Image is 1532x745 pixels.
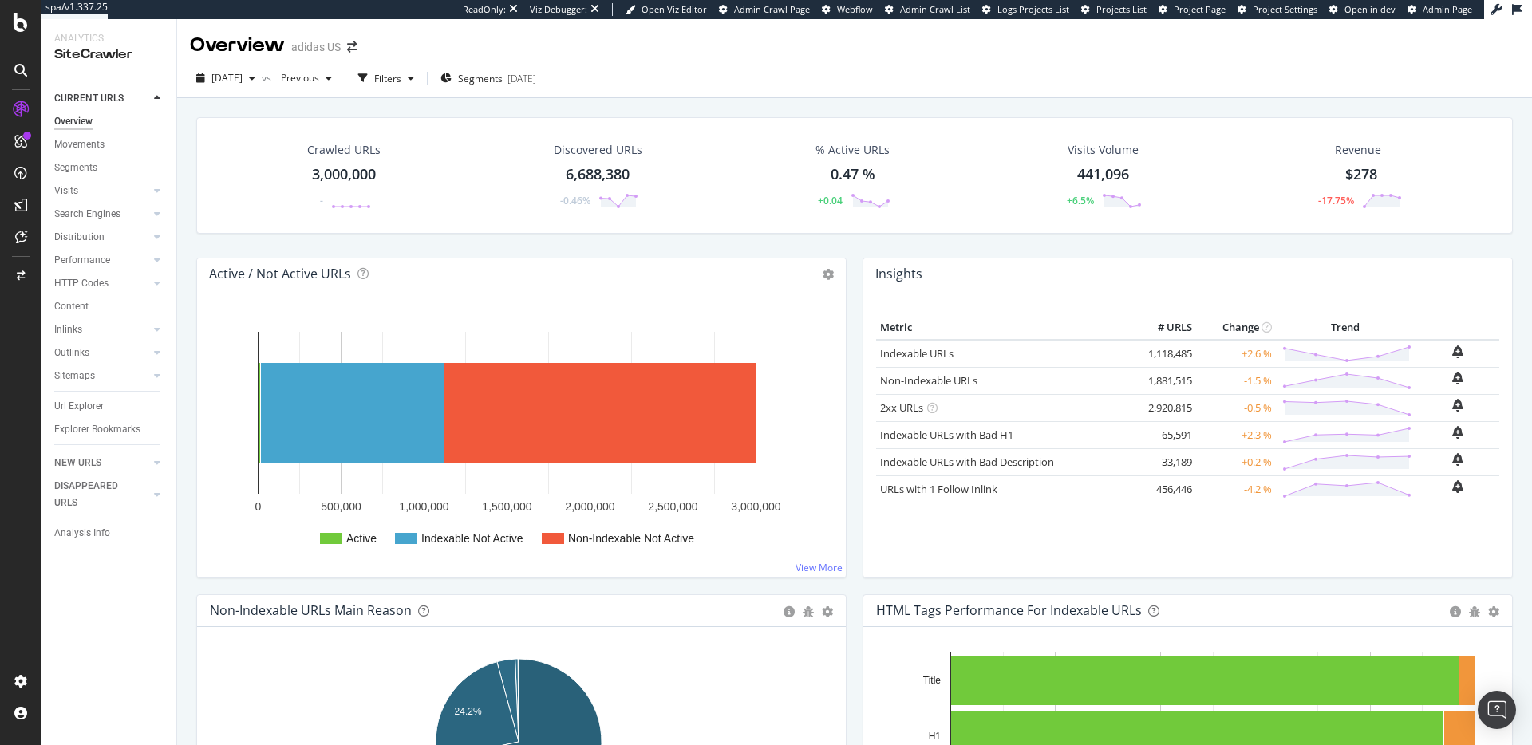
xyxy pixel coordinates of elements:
div: -17.75% [1318,194,1354,207]
a: Search Engines [54,206,149,223]
div: Overview [54,113,93,130]
a: CURRENT URLS [54,90,149,107]
text: Indexable Not Active [421,532,523,545]
a: Content [54,298,165,315]
span: Open in dev [1344,3,1396,15]
text: 3,000,000 [731,500,780,513]
a: Inlinks [54,321,149,338]
div: arrow-right-arrow-left [347,41,357,53]
div: bell-plus [1452,480,1463,493]
button: Segments[DATE] [434,65,543,91]
td: -1.5 % [1196,367,1276,394]
span: Admin Crawl List [900,3,970,15]
a: Distribution [54,229,149,246]
div: Explorer Bookmarks [54,421,140,438]
td: 456,446 [1132,475,1196,503]
div: HTTP Codes [54,275,109,292]
div: Sitemaps [54,368,95,384]
text: 1,000,000 [399,500,448,513]
span: 2025 Sep. 2nd [211,71,243,85]
text: 500,000 [321,500,361,513]
button: Filters [352,65,421,91]
div: 3,000,000 [312,164,376,185]
div: Search Engines [54,206,120,223]
div: bug [1469,606,1480,617]
i: Options [823,269,834,280]
td: 1,118,485 [1132,340,1196,368]
div: bell-plus [1452,345,1463,358]
div: Outlinks [54,345,89,361]
div: SiteCrawler [54,45,164,64]
div: bell-plus [1452,426,1463,439]
span: Previous [274,71,319,85]
div: -0.46% [560,194,590,207]
a: Overview [54,113,165,130]
a: View More [796,561,843,574]
div: Visits Volume [1068,142,1139,158]
a: Explorer Bookmarks [54,421,165,438]
div: ReadOnly: [463,3,506,16]
div: 6,688,380 [566,164,630,185]
a: DISAPPEARED URLS [54,478,149,511]
div: Content [54,298,89,315]
button: Previous [274,65,338,91]
div: Overview [190,32,285,59]
td: 2,920,815 [1132,394,1196,421]
th: Change [1196,316,1276,340]
div: gear [822,606,833,617]
a: NEW URLS [54,455,149,471]
a: Outlinks [54,345,149,361]
span: Revenue [1335,142,1381,158]
div: Non-Indexable URLs Main Reason [210,602,412,618]
div: [DATE] [507,72,536,85]
td: 65,591 [1132,421,1196,448]
text: 1,500,000 [482,500,531,513]
a: Visits [54,183,149,199]
a: Logs Projects List [982,3,1069,16]
div: % Active URLs [815,142,890,158]
button: [DATE] [190,65,262,91]
a: Non-Indexable URLs [880,373,977,388]
div: circle-info [784,606,795,617]
a: Admin Crawl Page [719,3,810,16]
div: Segments [54,160,97,176]
a: Open in dev [1329,3,1396,16]
text: Active [346,532,377,545]
span: $278 [1345,164,1377,183]
td: 33,189 [1132,448,1196,475]
a: Admin Page [1408,3,1472,16]
a: HTTP Codes [54,275,149,292]
a: 2xx URLs [880,400,923,415]
td: +0.2 % [1196,448,1276,475]
span: Open Viz Editor [642,3,707,15]
a: Admin Crawl List [885,3,970,16]
div: bell-plus [1452,399,1463,412]
h4: Active / Not Active URLs [209,263,351,285]
text: Non-Indexable Not Active [568,532,694,545]
text: 0 [255,500,262,513]
div: CURRENT URLS [54,90,124,107]
div: Url Explorer [54,398,104,415]
th: # URLS [1132,316,1196,340]
div: bug [803,606,814,617]
span: Project Settings [1253,3,1317,15]
a: Movements [54,136,165,153]
td: -4.2 % [1196,475,1276,503]
a: Projects List [1081,3,1147,16]
a: URLs with 1 Follow Inlink [880,482,997,496]
div: Crawled URLs [307,142,381,158]
div: Open Intercom Messenger [1478,691,1516,729]
div: Viz Debugger: [530,3,587,16]
text: 24.2% [455,706,482,717]
td: -0.5 % [1196,394,1276,421]
svg: A chart. [210,316,833,565]
div: bell-plus [1452,372,1463,384]
span: Webflow [837,3,873,15]
div: Analytics [54,32,164,45]
a: Webflow [822,3,873,16]
div: Visits [54,183,78,199]
div: Inlinks [54,321,82,338]
div: Discovered URLs [554,142,642,158]
span: Project Page [1174,3,1226,15]
td: 1,881,515 [1132,367,1196,394]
